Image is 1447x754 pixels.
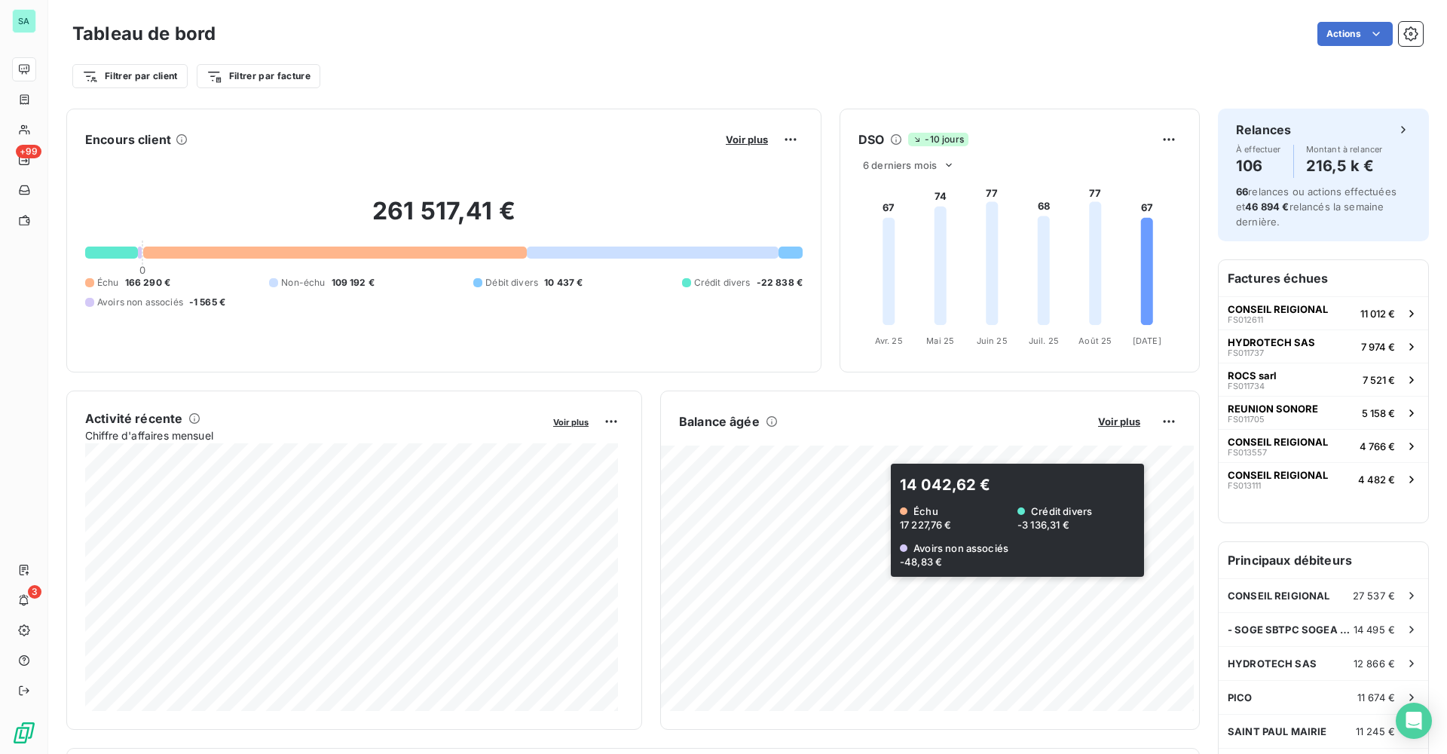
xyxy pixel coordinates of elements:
[1396,703,1432,739] div: Open Intercom Messenger
[12,9,36,33] div: SA
[1361,341,1395,353] span: 7 974 €
[553,417,589,428] span: Voir plus
[1219,296,1428,329] button: CONSEIL REIGIONALFS01261111 012 €
[1228,315,1263,324] span: FS012611
[875,336,903,346] tspan: Avr. 25
[1360,440,1395,452] span: 4 766 €
[908,133,968,146] span: -10 jours
[16,145,41,158] span: +99
[1236,154,1281,178] h4: 106
[858,130,884,149] h6: DSO
[1317,22,1393,46] button: Actions
[85,409,182,428] h6: Activité récente
[1358,474,1395,486] span: 4 482 €
[72,20,216,48] h3: Tableau de bord
[1219,429,1428,462] button: CONSEIL REIGIONALFS0135574 766 €
[726,133,768,146] span: Voir plus
[926,336,954,346] tspan: Mai 25
[139,264,145,276] span: 0
[863,159,937,171] span: 6 derniers mois
[85,130,171,149] h6: Encours client
[85,428,543,443] span: Chiffre d'affaires mensuel
[485,276,538,290] span: Débit divers
[1228,448,1267,457] span: FS013557
[197,64,320,88] button: Filtrer par facture
[1228,725,1327,737] span: SAINT PAUL MAIRIE
[549,415,593,428] button: Voir plus
[1094,415,1145,428] button: Voir plus
[1357,691,1395,703] span: 11 674 €
[1360,308,1395,320] span: 11 012 €
[1228,303,1328,315] span: CONSEIL REIGIONAL
[1219,462,1428,495] button: CONSEIL REIGIONALFS0131114 482 €
[1236,185,1248,198] span: 66
[1306,145,1383,154] span: Montant à relancer
[1306,154,1383,178] h4: 216,5 k €
[694,276,751,290] span: Crédit divers
[757,276,803,290] span: -22 838 €
[1363,374,1395,386] span: 7 521 €
[1219,260,1428,296] h6: Factures échues
[1354,624,1395,636] span: 14 495 €
[28,585,41,599] span: 3
[12,721,36,745] img: Logo LeanPay
[1228,590,1330,602] span: CONSEIL REIGIONAL
[281,276,325,290] span: Non-échu
[1228,624,1354,636] span: - SOGE SBTPC SOGEA REUNION INFRASTRUCTURE
[1219,396,1428,429] button: REUNION SONOREFS0117055 158 €
[1245,201,1289,213] span: 46 894 €
[1228,348,1264,357] span: FS011737
[1098,415,1140,428] span: Voir plus
[125,276,170,290] span: 166 290 €
[1236,185,1397,228] span: relances ou actions effectuées et relancés la semaine dernière.
[679,412,760,431] h6: Balance âgée
[977,336,1008,346] tspan: Juin 25
[1133,336,1161,346] tspan: [DATE]
[189,296,225,309] span: -1 565 €
[1219,329,1428,363] button: HYDROTECH SASFS0117377 974 €
[1236,121,1291,139] h6: Relances
[1228,691,1253,703] span: PICO
[1228,382,1265,391] span: FS011734
[1228,336,1315,348] span: HYDROTECH SAS
[1228,369,1277,382] span: ROCS sarl
[721,133,772,146] button: Voir plus
[1356,725,1395,737] span: 11 245 €
[1219,542,1428,578] h6: Principaux débiteurs
[1353,590,1395,602] span: 27 537 €
[1228,436,1328,448] span: CONSEIL REIGIONAL
[1228,481,1261,490] span: FS013111
[1354,657,1395,670] span: 12 866 €
[544,276,583,290] span: 10 437 €
[1219,363,1428,396] button: ROCS sarlFS0117347 521 €
[1228,657,1317,670] span: HYDROTECH SAS
[1228,403,1318,415] span: REUNION SONORE
[1029,336,1059,346] tspan: Juil. 25
[97,276,119,290] span: Échu
[1228,415,1265,424] span: FS011705
[332,276,375,290] span: 109 192 €
[97,296,183,309] span: Avoirs non associés
[72,64,188,88] button: Filtrer par client
[85,196,803,241] h2: 261 517,41 €
[1078,336,1112,346] tspan: Août 25
[1228,469,1328,481] span: CONSEIL REIGIONAL
[1362,407,1395,419] span: 5 158 €
[1236,145,1281,154] span: À effectuer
